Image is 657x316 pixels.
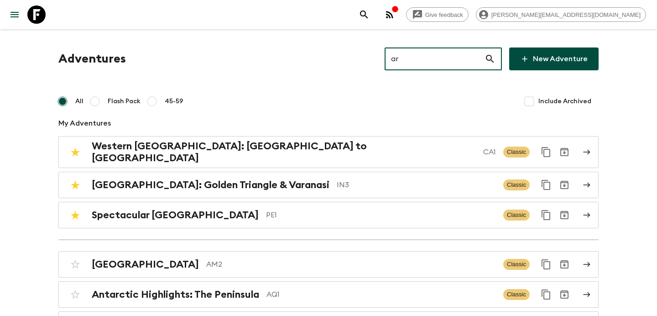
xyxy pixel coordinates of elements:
h2: Antarctic Highlights: The Peninsula [92,289,259,300]
a: Antarctic Highlights: The PeninsulaAQ1ClassicDuplicate for 45-59Archive [58,281,599,308]
p: My Adventures [58,118,599,129]
a: Western [GEOGRAPHIC_DATA]: [GEOGRAPHIC_DATA] to [GEOGRAPHIC_DATA]CA1ClassicDuplicate for 45-59Arc... [58,136,599,168]
input: e.g. AR1, Argentina [385,46,485,72]
span: All [75,97,83,106]
button: Duplicate for 45-59 [537,206,555,224]
button: menu [5,5,24,24]
p: CA1 [483,147,496,158]
span: Classic [503,259,530,270]
button: Archive [555,255,574,274]
button: search adventures [355,5,373,24]
button: Archive [555,285,574,304]
h2: Spectacular [GEOGRAPHIC_DATA] [92,209,259,221]
span: Classic [503,210,530,221]
h2: [GEOGRAPHIC_DATA]: Golden Triangle & Varanasi [92,179,329,191]
p: AM2 [206,259,496,270]
span: Flash Pack [108,97,141,106]
span: [PERSON_NAME][EMAIL_ADDRESS][DOMAIN_NAME] [486,11,646,18]
button: Duplicate for 45-59 [537,285,555,304]
button: Duplicate for 45-59 [537,143,555,161]
span: Give feedback [420,11,468,18]
span: Include Archived [538,97,591,106]
a: [GEOGRAPHIC_DATA]: Golden Triangle & VaranasiIN3ClassicDuplicate for 45-59Archive [58,172,599,198]
p: IN3 [337,179,496,190]
button: Archive [555,206,574,224]
button: Duplicate for 45-59 [537,255,555,274]
span: Classic [503,179,530,190]
span: 45-59 [165,97,183,106]
a: Spectacular [GEOGRAPHIC_DATA]PE1ClassicDuplicate for 45-59Archive [58,202,599,228]
h2: [GEOGRAPHIC_DATA] [92,258,199,270]
a: Give feedback [406,7,469,22]
a: New Adventure [509,47,599,70]
a: [GEOGRAPHIC_DATA]AM2ClassicDuplicate for 45-59Archive [58,251,599,278]
p: PE1 [266,210,496,221]
span: Classic [503,289,530,300]
button: Archive [555,143,574,161]
button: Archive [555,176,574,194]
button: Duplicate for 45-59 [537,176,555,194]
p: AQ1 [266,289,496,300]
h2: Western [GEOGRAPHIC_DATA]: [GEOGRAPHIC_DATA] to [GEOGRAPHIC_DATA] [92,140,476,164]
span: Classic [503,147,530,158]
h1: Adventures [58,50,126,68]
div: [PERSON_NAME][EMAIL_ADDRESS][DOMAIN_NAME] [476,7,646,22]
